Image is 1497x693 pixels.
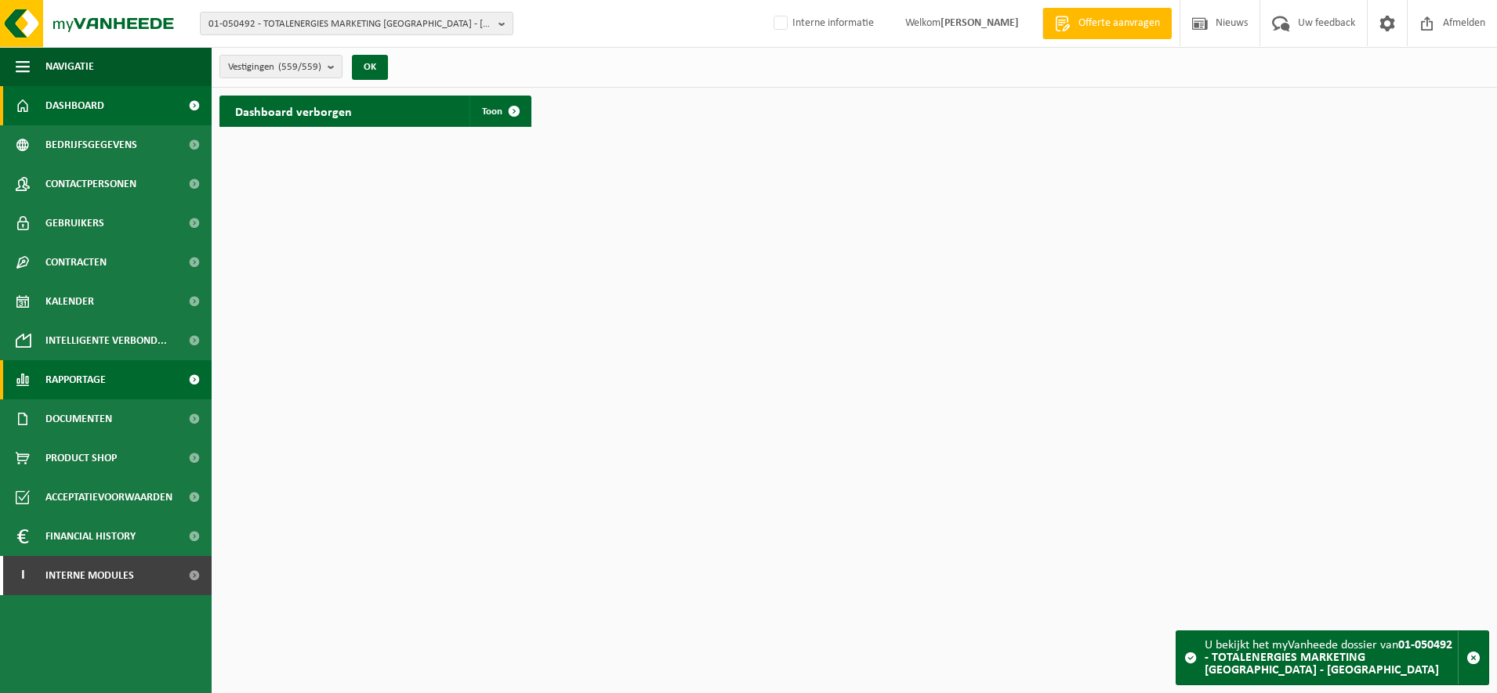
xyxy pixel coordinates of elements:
[208,13,492,36] span: 01-050492 - TOTALENERGIES MARKETING [GEOGRAPHIC_DATA] - [GEOGRAPHIC_DATA]
[45,517,136,556] span: Financial History
[45,321,167,360] span: Intelligente verbond...
[45,556,134,595] span: Interne modules
[45,47,94,86] span: Navigatie
[16,556,30,595] span: I
[45,282,94,321] span: Kalender
[1205,639,1452,677] strong: 01-050492 - TOTALENERGIES MARKETING [GEOGRAPHIC_DATA] - [GEOGRAPHIC_DATA]
[941,17,1019,29] strong: [PERSON_NAME]
[1205,631,1458,684] div: U bekijkt het myVanheede dossier van
[352,55,388,80] button: OK
[45,360,106,399] span: Rapportage
[45,204,104,243] span: Gebruikers
[1042,8,1172,39] a: Offerte aanvragen
[45,243,107,282] span: Contracten
[1075,16,1164,31] span: Offerte aanvragen
[45,399,112,439] span: Documenten
[45,439,117,478] span: Product Shop
[219,55,343,78] button: Vestigingen(559/559)
[200,12,513,35] button: 01-050492 - TOTALENERGIES MARKETING [GEOGRAPHIC_DATA] - [GEOGRAPHIC_DATA]
[45,125,137,164] span: Bedrijfsgegevens
[770,12,874,35] label: Interne informatie
[228,56,321,79] span: Vestigingen
[45,478,172,517] span: Acceptatievoorwaarden
[45,164,136,204] span: Contactpersonen
[219,96,368,126] h2: Dashboard verborgen
[278,62,321,72] count: (559/559)
[482,106,502,117] span: Toon
[45,86,104,125] span: Dashboard
[469,96,530,127] a: Toon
